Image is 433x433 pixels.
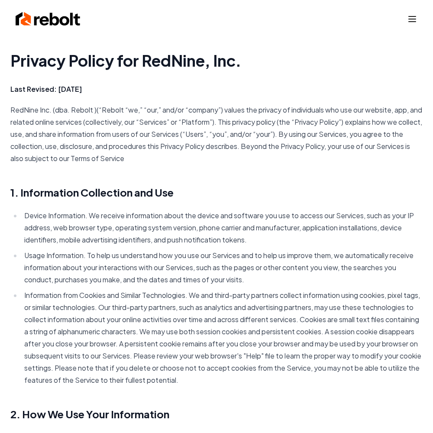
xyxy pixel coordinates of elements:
h2: 2. How We Use Your Information [10,407,423,421]
h2: 1. Information Collection and Use [10,185,423,199]
strong: Last Revised: [DATE] [10,84,82,94]
button: Toggle mobile menu [407,14,417,24]
li: Information from Cookies and Similar Technologies. We and third-party partners collect informatio... [22,289,423,386]
img: Rebolt Logo [16,10,81,28]
li: Usage Information. To help us understand how you use our Services and to help us improve them, we... [22,249,423,286]
h1: Privacy Policy for RedNine, Inc. [10,52,423,69]
p: RedNine Inc. (dba. Rebolt )(“Rebolt “we,” “our,” and/or “company”) values the privacy of individu... [10,104,423,165]
li: Device Information. We receive information about the device and software you use to access our Se... [22,210,423,246]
